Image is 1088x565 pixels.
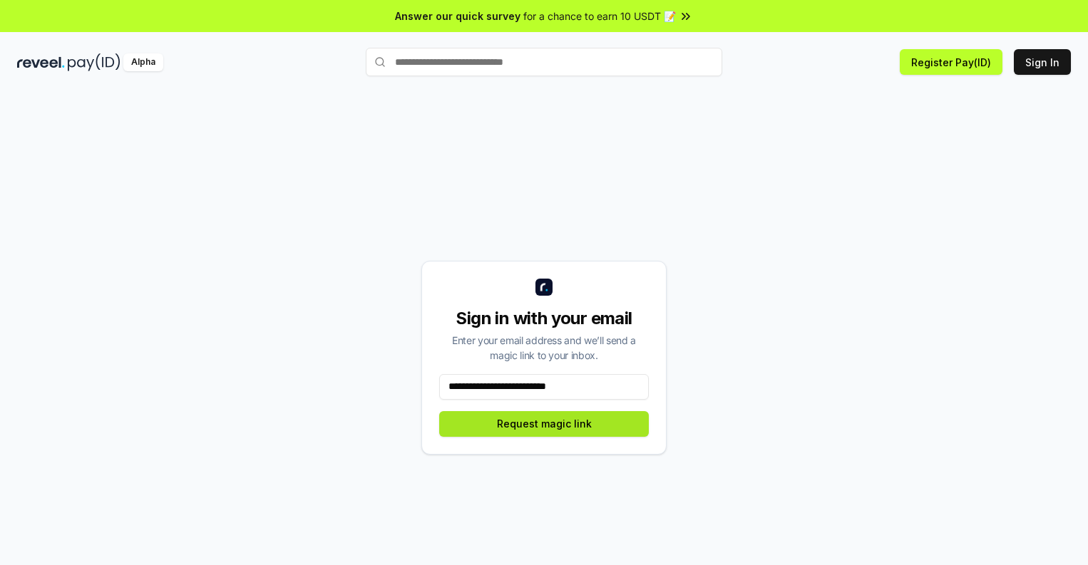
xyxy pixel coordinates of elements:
span: for a chance to earn 10 USDT 📝 [523,9,676,24]
button: Request magic link [439,411,649,437]
div: Sign in with your email [439,307,649,330]
span: Answer our quick survey [395,9,520,24]
button: Sign In [1014,49,1071,75]
div: Alpha [123,53,163,71]
img: pay_id [68,53,120,71]
button: Register Pay(ID) [900,49,1002,75]
img: reveel_dark [17,53,65,71]
img: logo_small [535,279,553,296]
div: Enter your email address and we’ll send a magic link to your inbox. [439,333,649,363]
